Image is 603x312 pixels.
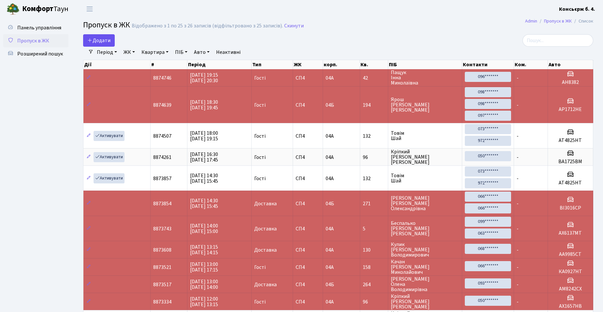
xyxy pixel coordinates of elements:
span: Гості [254,133,266,139]
th: ПІБ [388,60,462,69]
span: 130 [363,247,386,253]
span: 04А [326,298,334,305]
a: Скинути [284,23,304,29]
a: Активувати [94,173,125,183]
span: СП4 [296,282,320,287]
span: - [517,298,519,305]
span: СП4 [296,155,320,160]
div: Відображено з 1 по 25 з 26 записів (відфільтровано з 25 записів). [132,23,283,29]
h5: AT4825HT [551,180,590,186]
input: Пошук... [522,34,593,47]
span: Кріпкий [PERSON_NAME] [PERSON_NAME] [391,149,459,165]
span: Пропуск в ЖК [17,37,49,44]
span: СП4 [296,102,320,108]
span: 8873743 [153,225,171,232]
span: Гості [254,75,266,81]
a: Активувати [94,152,125,162]
span: Пащук Інна Миколаївна [391,70,459,86]
span: Пропуск в ЖК [83,19,130,31]
span: 264 [363,282,386,287]
span: 8873608 [153,246,171,254]
b: Комфорт [22,4,53,14]
span: СП4 [296,265,320,270]
span: - [517,133,519,140]
span: Ярош [PERSON_NAME] [PERSON_NAME] [391,97,459,113]
span: Гості [254,299,266,304]
span: СП4 [296,176,320,181]
span: Панель управління [17,24,61,31]
span: 8874639 [153,101,171,109]
span: 8873334 [153,298,171,305]
span: 96 [363,299,386,304]
a: ПІБ [172,47,190,58]
h5: АА9985СТ [551,251,590,257]
span: СП4 [296,226,320,231]
span: 8873521 [153,264,171,271]
span: СП4 [296,75,320,81]
span: Розширений пошук [17,50,63,57]
span: 132 [363,133,386,139]
span: [DATE] 19:15 [DATE] 20:30 [190,71,218,84]
th: корп. [323,60,360,69]
span: 04Б [326,101,334,109]
span: СП4 [296,299,320,304]
a: Період [94,47,120,58]
span: 04А [326,133,334,140]
h5: АН8382 [551,79,590,86]
span: 04Б [326,281,334,288]
th: # [151,60,187,69]
span: Таун [22,4,68,15]
span: Доставка [254,201,277,206]
span: 271 [363,201,386,206]
span: Качан [PERSON_NAME] Миколайович [391,259,459,275]
a: Панель управління [3,21,68,34]
img: logo.png [7,3,20,16]
span: - [517,175,519,182]
span: Товім Шай [391,173,459,183]
span: 8874261 [153,154,171,161]
span: [DATE] 12:00 [DATE] 13:15 [190,295,218,308]
span: Доставка [254,226,277,231]
span: Гості [254,102,266,108]
a: Розширений пошук [3,47,68,60]
span: [PERSON_NAME] Олена Володимирівна [391,276,459,292]
a: ЖК [121,47,138,58]
span: 04Б [326,200,334,207]
span: Товім Шай [391,131,459,141]
th: Тип [252,60,293,69]
span: [DATE] 14:30 [DATE] 15:45 [190,172,218,185]
h5: КА0927НТ [551,269,590,275]
th: Дії [83,60,151,69]
span: 194 [363,102,386,108]
span: - [517,225,519,232]
span: 04А [326,154,334,161]
a: Admin [525,18,537,24]
th: Авто [548,60,593,69]
th: Період [187,60,252,69]
a: Активувати [94,131,125,141]
span: 04А [326,74,334,82]
span: [DATE] 18:00 [DATE] 19:15 [190,130,218,142]
span: Гості [254,155,266,160]
nav: breadcrumb [515,14,603,28]
button: Переключити навігацію [81,4,98,14]
span: [DATE] 16:30 [DATE] 17:45 [190,151,218,164]
span: 8873854 [153,200,171,207]
span: [PERSON_NAME] [PERSON_NAME] Олександрівна [391,195,459,211]
span: 04А [326,246,334,254]
a: Неактивні [213,47,243,58]
a: Пропуск в ЖК [3,34,68,47]
h5: ВА1725ВМ [551,159,590,165]
span: Доставка [254,282,277,287]
th: ЖК [293,60,323,69]
a: Квартира [139,47,171,58]
span: 8873857 [153,175,171,182]
span: [DATE] 13:00 [DATE] 14:00 [190,278,218,291]
span: 04А [326,225,334,232]
th: Ком. [514,60,548,69]
span: - [517,101,519,109]
span: Кріпкий [PERSON_NAME] [PERSON_NAME] [391,294,459,309]
span: 96 [363,155,386,160]
h5: AM8242CX [551,286,590,292]
span: 8873517 [153,281,171,288]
